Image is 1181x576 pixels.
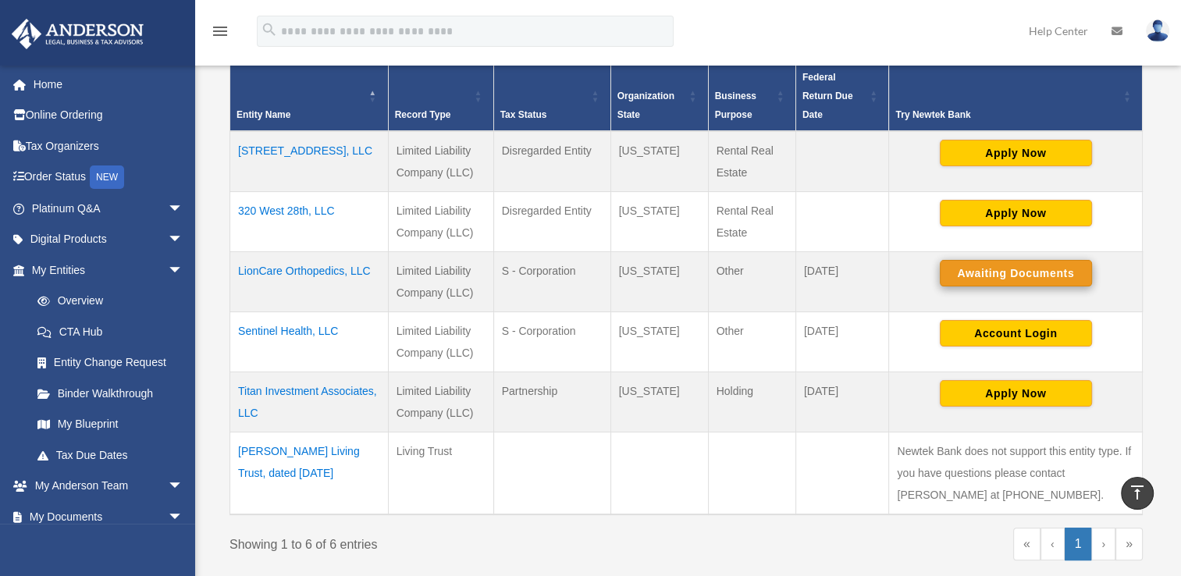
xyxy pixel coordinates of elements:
td: Other [708,311,795,372]
td: Rental Real Estate [708,131,795,192]
td: Living Trust [388,432,493,514]
a: My Documentsarrow_drop_down [11,501,207,532]
td: [DATE] [795,311,889,372]
td: Limited Liability Company (LLC) [388,251,493,311]
span: Record Type [395,109,451,120]
a: vertical_align_top [1121,477,1154,510]
td: Newtek Bank does not support this entity type. If you have questions please contact [PERSON_NAME]... [889,432,1143,514]
th: Entity Name: Activate to invert sorting [230,61,389,131]
td: [DATE] [795,251,889,311]
td: Other [708,251,795,311]
td: [STREET_ADDRESS], LLC [230,131,389,192]
button: Apply Now [940,140,1092,166]
img: User Pic [1146,20,1169,42]
td: Limited Liability Company (LLC) [388,191,493,251]
td: S - Corporation [493,251,610,311]
td: LionCare Orthopedics, LLC [230,251,389,311]
td: [US_STATE] [610,311,708,372]
i: vertical_align_top [1128,483,1147,502]
div: Try Newtek Bank [895,105,1119,124]
th: Tax Status: Activate to sort [493,61,610,131]
span: arrow_drop_down [168,193,199,225]
span: Tax Status [500,109,547,120]
button: Awaiting Documents [940,260,1092,286]
a: menu [211,27,229,41]
a: Tax Organizers [11,130,207,162]
a: Home [11,69,207,100]
span: arrow_drop_down [168,254,199,286]
td: 320 West 28th, LLC [230,191,389,251]
span: arrow_drop_down [168,224,199,256]
a: Binder Walkthrough [22,378,199,409]
a: My Anderson Teamarrow_drop_down [11,471,207,502]
th: Organization State: Activate to sort [610,61,708,131]
td: Disregarded Entity [493,131,610,192]
button: Apply Now [940,380,1092,407]
td: Limited Liability Company (LLC) [388,372,493,432]
span: arrow_drop_down [168,471,199,503]
button: Account Login [940,320,1092,347]
i: menu [211,22,229,41]
a: Online Ordering [11,100,207,131]
span: Entity Name [237,109,290,120]
th: Try Newtek Bank : Activate to sort [889,61,1143,131]
a: First [1013,528,1040,560]
td: [US_STATE] [610,131,708,192]
span: Federal Return Due Date [802,72,853,120]
td: S - Corporation [493,311,610,372]
th: Record Type: Activate to sort [388,61,493,131]
button: Apply Now [940,200,1092,226]
a: Overview [22,286,191,317]
td: [US_STATE] [610,372,708,432]
a: Platinum Q&Aarrow_drop_down [11,193,207,224]
div: NEW [90,165,124,189]
span: arrow_drop_down [168,501,199,533]
td: Limited Liability Company (LLC) [388,311,493,372]
td: Disregarded Entity [493,191,610,251]
td: [DATE] [795,372,889,432]
i: search [261,21,278,38]
td: Sentinel Health, LLC [230,311,389,372]
td: Rental Real Estate [708,191,795,251]
div: Showing 1 to 6 of 6 entries [229,528,674,556]
a: My Blueprint [22,409,199,440]
img: Anderson Advisors Platinum Portal [7,19,148,49]
th: Federal Return Due Date: Activate to sort [795,61,889,131]
td: [US_STATE] [610,251,708,311]
td: [US_STATE] [610,191,708,251]
td: Limited Liability Company (LLC) [388,131,493,192]
th: Business Purpose: Activate to sort [708,61,795,131]
td: [PERSON_NAME] Living Trust, dated [DATE] [230,432,389,514]
a: Digital Productsarrow_drop_down [11,224,207,255]
a: Entity Change Request [22,347,199,379]
td: Titan Investment Associates, LLC [230,372,389,432]
a: My Entitiesarrow_drop_down [11,254,199,286]
a: Account Login [940,325,1092,338]
span: Organization State [617,91,674,120]
span: Business Purpose [715,91,756,120]
a: CTA Hub [22,316,199,347]
a: Tax Due Dates [22,439,199,471]
td: Holding [708,372,795,432]
td: Partnership [493,372,610,432]
a: Order StatusNEW [11,162,207,194]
